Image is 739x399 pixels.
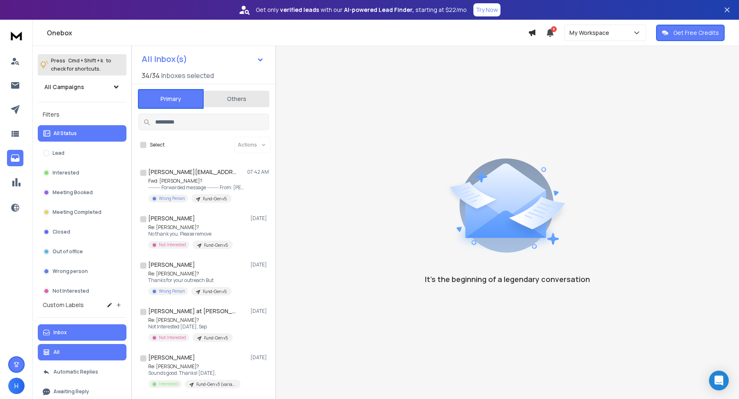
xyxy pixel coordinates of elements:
[159,195,185,202] p: Wrong Person
[709,371,729,390] div: Open Intercom Messenger
[161,71,214,80] h3: Inboxes selected
[551,26,557,32] span: 8
[51,57,111,73] p: Press to check for shortcuts.
[38,204,126,220] button: Meeting Completed
[135,51,271,67] button: All Inbox(s)
[53,170,79,176] p: Interested
[159,335,186,341] p: Not Interested
[250,308,269,314] p: [DATE]
[203,196,227,202] p: Fund-Gen v5
[150,142,165,148] label: Select
[38,145,126,161] button: Lead
[38,125,126,142] button: All Status
[53,209,101,216] p: Meeting Completed
[203,289,227,295] p: Fund-Gen v5
[38,324,126,341] button: Inbox
[53,130,77,137] p: All Status
[159,288,185,294] p: Wrong Person
[53,369,98,375] p: Automatic Replies
[204,242,228,248] p: Fund-Gen v5
[8,378,25,394] button: H
[38,184,126,201] button: Meeting Booked
[148,317,233,323] p: Re: [PERSON_NAME]?
[67,56,104,65] span: Cmd + Shift + k
[148,224,233,231] p: Re: [PERSON_NAME]?
[425,273,590,285] p: It’s the beginning of a legendary conversation
[196,381,236,388] p: Fund-Gen v3 (variant 2)
[247,169,269,175] p: 07:42 AM
[38,344,126,360] button: All
[53,189,93,196] p: Meeting Booked
[38,109,126,120] h3: Filters
[53,388,89,395] p: Awaiting Reply
[159,242,186,248] p: Not Interested
[673,29,719,37] p: Get Free Credits
[8,28,25,43] img: logo
[148,353,195,362] h1: [PERSON_NAME]
[148,168,239,176] h1: [PERSON_NAME][EMAIL_ADDRESS][PERSON_NAME][DOMAIN_NAME]
[148,231,233,237] p: No thank you. Please remove
[159,381,178,387] p: Interested
[53,268,88,275] p: Wrong person
[148,370,241,376] p: Sounds good. Thanks! [DATE],
[250,261,269,268] p: [DATE]
[656,25,725,41] button: Get Free Credits
[569,29,613,37] p: My Workspace
[142,55,187,63] h1: All Inbox(s)
[148,323,233,330] p: Not Interested [DATE], Sep
[148,277,232,284] p: Thanks for your outreach But
[53,248,83,255] p: Out of office
[53,288,89,294] p: Not Interested
[43,301,84,309] h3: Custom Labels
[204,335,228,341] p: Fund-Gen v5
[38,79,126,95] button: All Campaigns
[344,6,414,14] strong: AI-powered Lead Finder,
[142,71,160,80] span: 34 / 34
[250,215,269,222] p: [DATE]
[53,329,67,336] p: Inbox
[38,243,126,260] button: Out of office
[53,229,70,235] p: Closed
[204,90,269,108] button: Others
[148,178,247,184] p: Fwd: [PERSON_NAME]?
[148,307,239,315] h1: [PERSON_NAME] at [PERSON_NAME]
[148,261,195,269] h1: [PERSON_NAME]
[280,6,319,14] strong: verified leads
[44,83,84,91] h1: All Campaigns
[138,89,204,109] button: Primary
[38,283,126,299] button: Not Interested
[38,165,126,181] button: Interested
[53,150,64,156] p: Lead
[38,263,126,280] button: Wrong person
[53,349,60,355] p: All
[148,363,241,370] p: Re: [PERSON_NAME]?
[256,6,467,14] p: Get only with our starting at $22/mo
[250,354,269,361] p: [DATE]
[148,184,247,191] p: ---------- Forwarded message --------- From: [PERSON_NAME]
[476,6,498,14] p: Try Now
[38,364,126,380] button: Automatic Replies
[38,224,126,240] button: Closed
[148,271,232,277] p: Re: [PERSON_NAME]?
[148,214,195,222] h1: [PERSON_NAME]
[47,28,528,38] h1: Onebox
[473,3,500,16] button: Try Now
